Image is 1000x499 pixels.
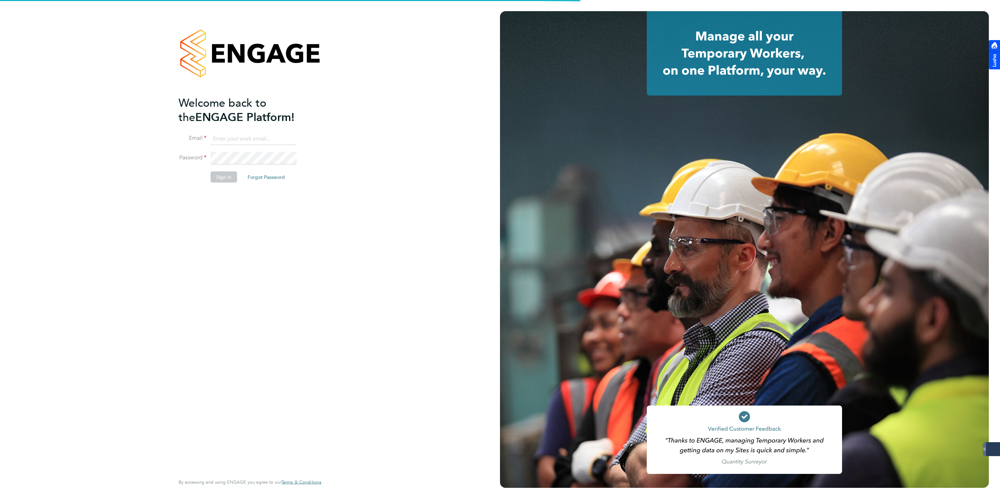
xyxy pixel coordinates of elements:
span: By accessing and using ENGAGE you agree to our [179,479,321,485]
span: Terms & Conditions [281,479,321,485]
button: Sign In [211,172,237,183]
h2: ENGAGE Platform! [179,96,315,124]
input: Enter your work email... [211,133,297,145]
span: Welcome back to the [179,96,266,124]
button: Forgot Password [242,172,290,183]
a: Terms & Conditions [281,479,321,485]
label: Password [179,154,206,161]
label: Email [179,135,206,142]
